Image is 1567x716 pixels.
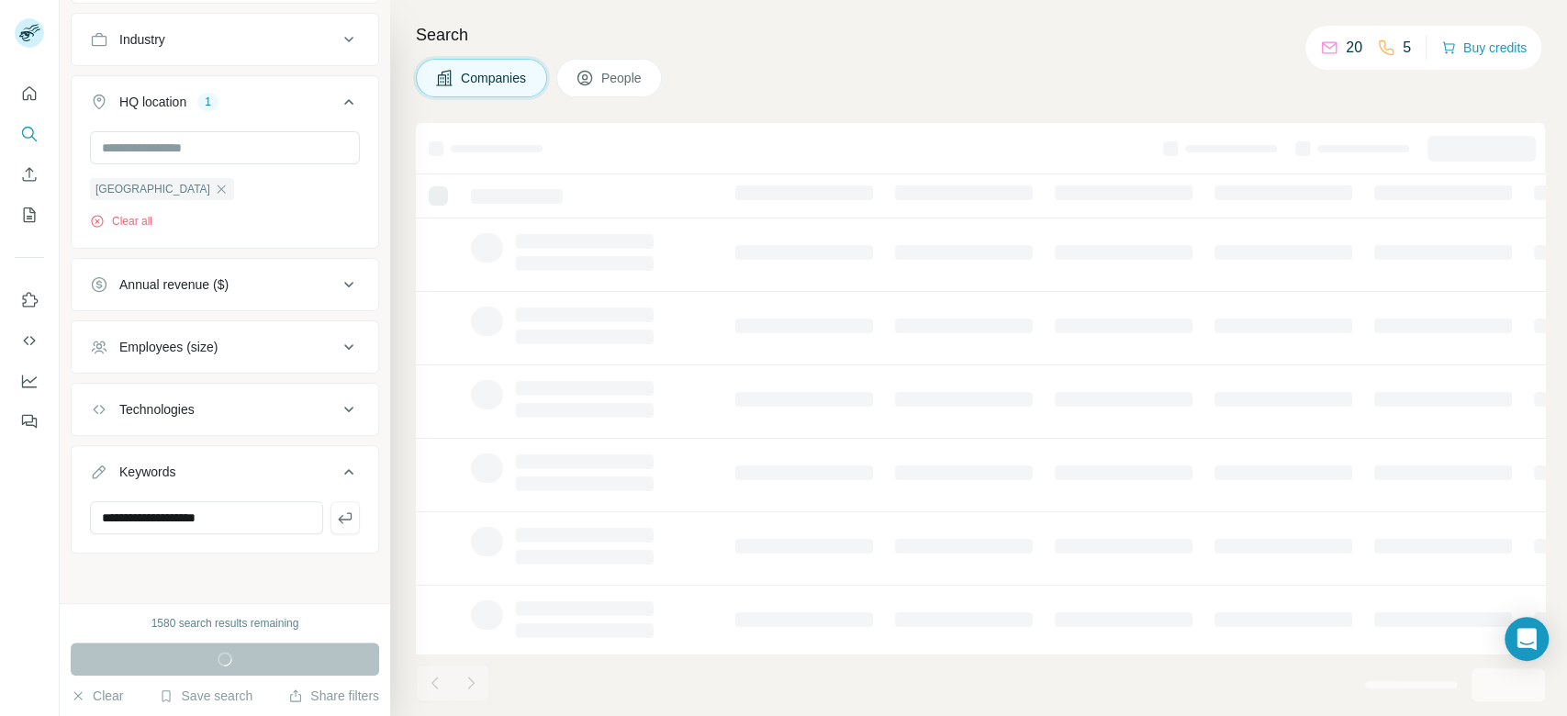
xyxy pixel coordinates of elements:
[159,687,252,705] button: Save search
[119,463,175,481] div: Keywords
[151,615,299,632] div: 1580 search results remaining
[1441,35,1527,61] button: Buy credits
[288,687,379,705] button: Share filters
[72,80,378,131] button: HQ location1
[1346,37,1362,59] p: 20
[119,338,218,356] div: Employees (size)
[15,77,44,110] button: Quick start
[90,213,152,229] button: Clear all
[1505,617,1549,661] div: Open Intercom Messenger
[15,364,44,397] button: Dashboard
[119,400,195,419] div: Technologies
[119,275,229,294] div: Annual revenue ($)
[71,687,123,705] button: Clear
[72,17,378,62] button: Industry
[119,30,165,49] div: Industry
[72,325,378,369] button: Employees (size)
[95,181,210,197] span: [GEOGRAPHIC_DATA]
[15,284,44,317] button: Use Surfe on LinkedIn
[1403,37,1411,59] p: 5
[197,94,218,110] div: 1
[461,69,528,87] span: Companies
[72,450,378,501] button: Keywords
[15,158,44,191] button: Enrich CSV
[72,263,378,307] button: Annual revenue ($)
[72,387,378,431] button: Technologies
[15,324,44,357] button: Use Surfe API
[119,93,186,111] div: HQ location
[416,22,1545,48] h4: Search
[601,69,644,87] span: People
[15,117,44,151] button: Search
[15,405,44,438] button: Feedback
[15,198,44,231] button: My lists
